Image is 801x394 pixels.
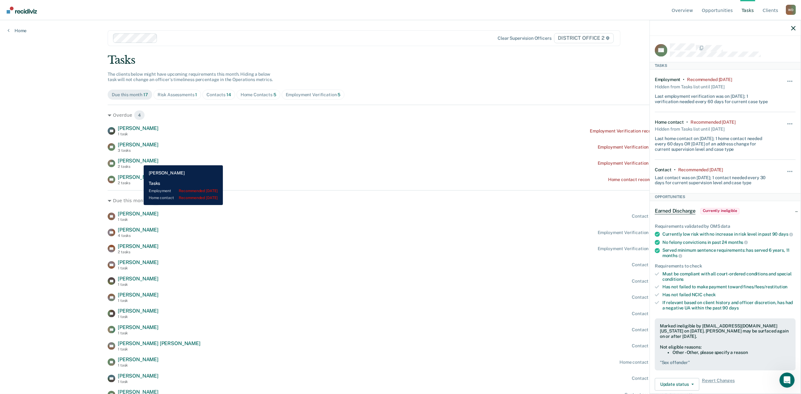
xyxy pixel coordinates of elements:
img: Recidiviz [7,7,37,14]
div: Recommended 3 days ago [678,167,723,173]
div: 1 task [118,363,158,368]
span: Currently ineligible [701,208,739,214]
span: 4 [134,110,145,120]
div: Tasks [108,54,693,67]
div: Requirements validated by OMS data [655,224,796,229]
div: No felony convictions in past 24 [662,240,796,245]
span: fines/fees/restitution [744,285,788,290]
span: 17 [143,92,148,97]
span: [PERSON_NAME] [118,259,158,265]
span: [PERSON_NAME] [118,356,158,362]
div: Requirements to check [655,264,796,269]
div: Employment Verification recommended [DATE] [598,161,693,166]
span: [PERSON_NAME] [118,158,158,164]
div: 1 task [118,217,158,222]
div: • [674,167,676,173]
span: [PERSON_NAME] [118,174,158,180]
div: Risk Assessments [158,92,197,97]
span: months [728,240,748,245]
div: Due this month [108,196,693,206]
span: [PERSON_NAME] [118,308,158,314]
div: Clear supervision officers [498,36,551,41]
div: Must be compliant with all court-ordered conditions and special [662,271,796,282]
span: [PERSON_NAME] [118,211,158,217]
div: Employment [655,77,681,83]
span: [PERSON_NAME] [118,324,158,330]
div: Employment Verification recommended [DATE] [598,144,693,150]
div: Employment Verification recommended a year ago [590,128,693,134]
span: DISTRICT OFFICE 2 [554,33,614,43]
span: 14 [226,92,231,97]
div: Contact recommended [DATE] [632,343,693,349]
div: Contact [655,167,672,173]
div: 1 task [118,379,158,384]
li: Other - Other, please specify a reason [672,350,791,355]
div: 3 tasks [118,148,158,153]
span: [PERSON_NAME] [118,125,158,131]
div: Contacts [206,92,231,97]
div: 1 task [118,298,158,303]
span: [PERSON_NAME] [118,276,158,282]
div: Contact recommended [DATE] [632,295,693,300]
div: Employment Verification recommended [DATE] [598,230,693,235]
div: Marked ineligible by [EMAIL_ADDRESS][DOMAIN_NAME][US_STATE] on [DATE]. [PERSON_NAME] may be surfa... [660,323,791,339]
div: Has not failed to make payment toward [662,285,796,290]
div: 2 tasks [118,250,158,254]
button: Profile dropdown button [786,5,796,15]
div: Recommended 3 months ago [687,77,732,83]
div: • [686,120,688,125]
div: Opportunities [650,193,801,201]
div: Contact recommended [DATE] [632,262,693,268]
div: Contact recommended [DATE] [632,214,693,219]
div: Contact recommended [DATE] [632,376,693,381]
span: days [729,305,738,310]
div: Home contact [655,120,684,125]
span: 5 [338,92,340,97]
div: Last employment verification was on [DATE]; 1 verification needed every 60 days for current case ... [655,91,772,105]
div: Hidden from Tasks list until [DATE] [655,83,725,91]
div: 1 task [118,331,158,335]
div: 1 task [118,132,158,136]
span: [PERSON_NAME] [PERSON_NAME] [118,340,200,346]
div: Last home contact on [DATE]; 1 home contact needed every 60 days OR [DATE] of an address change f... [655,134,772,152]
div: • [683,77,685,83]
div: Recommended 2 months ago [690,120,735,125]
div: Last contact was on [DATE]; 1 contact needed every 30 days for current supervision level and case... [655,173,772,186]
div: Home contact recommended [DATE] [619,360,693,365]
div: Due this month [112,92,148,97]
div: Tasks [650,62,801,69]
div: Contact recommended [DATE] [632,311,693,316]
div: Has not failed NCIC [662,292,796,298]
span: conditions [662,277,684,282]
span: [PERSON_NAME] [118,292,158,298]
div: Hidden from Tasks list until [DATE] [655,125,725,134]
span: Earned Discharge [655,208,696,214]
div: 1 task [118,347,200,351]
div: Contact recommended [DATE] [632,279,693,284]
div: 2 tasks [118,181,158,185]
div: Currently low risk with no increase in risk level in past 90 [662,232,796,237]
div: 1 task [118,315,158,319]
div: Contact recommended [DATE] [632,327,693,332]
div: 4 tasks [118,233,158,238]
div: Earned DischargeCurrently ineligible [650,201,801,221]
div: 1 task [118,266,158,270]
div: Employment Verification [286,92,341,97]
button: Update status [655,378,699,391]
span: [PERSON_NAME] [118,227,158,233]
div: 2 tasks [118,164,158,169]
span: 1 [195,92,197,97]
iframe: Intercom live chat [780,373,795,388]
span: 5 [273,92,276,97]
div: W D [786,5,796,15]
div: Employment Verification recommended [DATE] [598,246,693,251]
span: The clients below might have upcoming requirements this month. Hiding a below task will not chang... [108,72,273,82]
div: 1 task [118,282,158,287]
div: Home contact recommended a month ago [608,177,693,182]
span: months [662,253,682,258]
div: Served minimum sentence requirements: has served 6 years, 11 [662,248,796,258]
span: [PERSON_NAME] [118,142,158,148]
span: [PERSON_NAME] [118,373,158,379]
div: If relevant based on client history and officer discretion, has had a negative UA within the past 90 [662,300,796,311]
span: Revert Changes [702,378,735,391]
